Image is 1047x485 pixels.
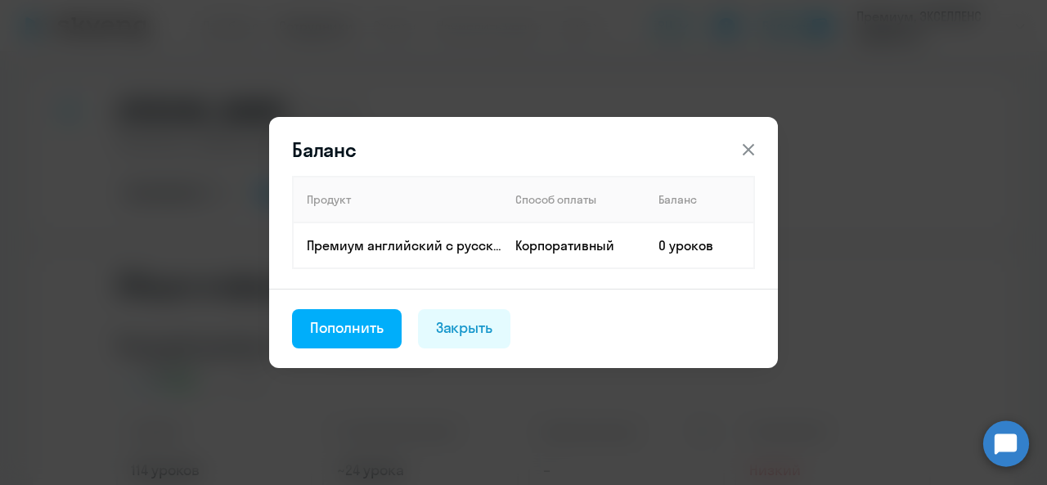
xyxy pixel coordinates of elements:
[502,177,645,222] th: Способ оплаты
[436,317,493,339] div: Закрыть
[307,236,501,254] p: Премиум английский с русскоговорящим преподавателем
[292,309,402,348] button: Пополнить
[418,309,511,348] button: Закрыть
[645,222,754,268] td: 0 уроков
[310,317,384,339] div: Пополнить
[645,177,754,222] th: Баланс
[269,137,778,163] header: Баланс
[293,177,502,222] th: Продукт
[502,222,645,268] td: Корпоративный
